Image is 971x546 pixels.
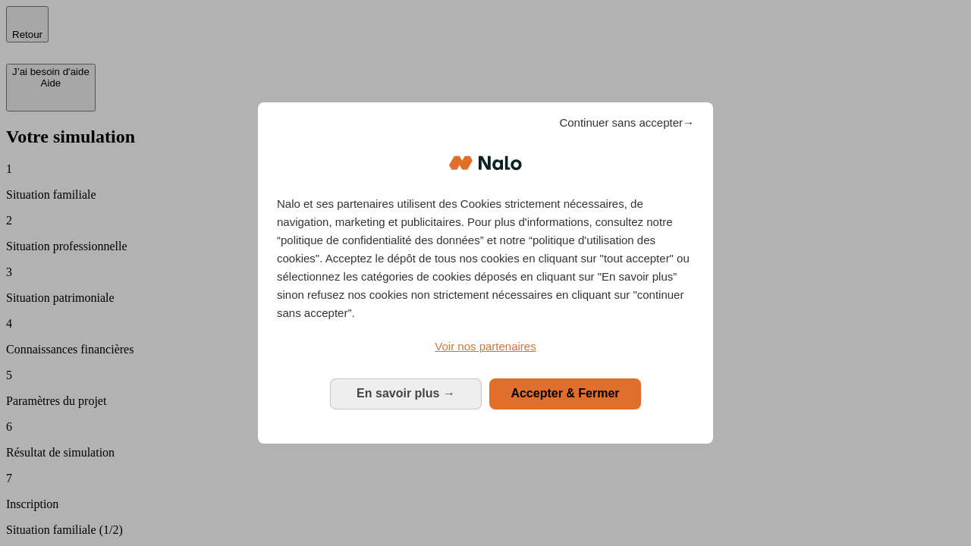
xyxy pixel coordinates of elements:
button: Accepter & Fermer: Accepter notre traitement des données et fermer [489,378,641,409]
button: En savoir plus: Configurer vos consentements [330,378,482,409]
span: Voir nos partenaires [435,340,536,353]
a: Voir nos partenaires [277,337,694,356]
span: Continuer sans accepter→ [559,114,694,132]
img: Logo [449,140,522,186]
div: Bienvenue chez Nalo Gestion du consentement [258,102,713,443]
span: Accepter & Fermer [511,387,619,400]
span: En savoir plus → [357,387,455,400]
p: Nalo et ses partenaires utilisent des Cookies strictement nécessaires, de navigation, marketing e... [277,195,694,322]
